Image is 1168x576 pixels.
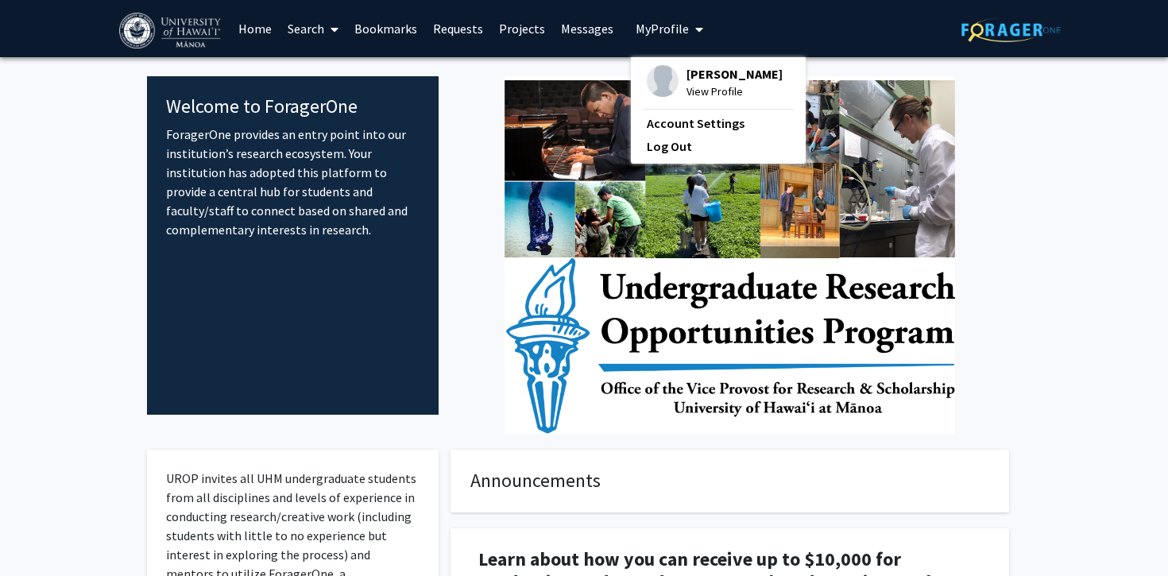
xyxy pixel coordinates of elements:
span: [PERSON_NAME] [686,65,783,83]
h4: Welcome to ForagerOne [166,95,420,118]
span: View Profile [686,83,783,100]
img: ForagerOne Logo [961,17,1061,42]
a: Messages [553,1,621,56]
img: Cover Image [505,76,955,434]
a: Requests [425,1,491,56]
a: Projects [491,1,553,56]
h4: Announcements [470,470,989,493]
a: Log Out [647,137,790,156]
a: Home [230,1,280,56]
a: Account Settings [647,114,790,133]
a: Bookmarks [346,1,425,56]
div: Profile Picture[PERSON_NAME]View Profile [647,65,783,100]
span: My Profile [636,21,689,37]
p: ForagerOne provides an entry point into our institution’s research ecosystem. Your institution ha... [166,125,420,239]
img: Profile Picture [647,65,679,97]
img: University of Hawaiʻi at Mānoa Logo [119,13,224,48]
a: Search [280,1,346,56]
iframe: Chat [12,504,68,564]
